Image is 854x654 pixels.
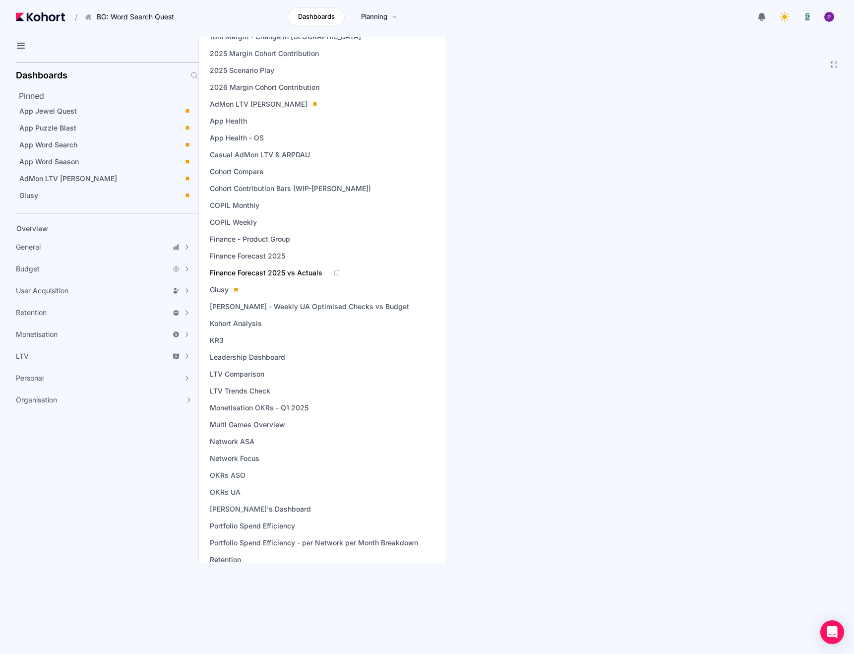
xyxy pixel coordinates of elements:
[207,283,242,297] a: Giusy
[207,367,267,381] a: LTV Comparison
[210,217,257,227] span: COPIL Weekly
[351,7,408,26] a: Planning
[210,386,270,396] span: LTV Trends Check
[16,264,40,274] span: Budget
[16,308,47,318] span: Retention
[16,171,195,186] a: AdMon LTV [PERSON_NAME]
[67,12,77,22] span: /
[16,154,195,169] a: App Word Season
[16,351,29,361] span: LTV
[210,167,263,177] span: Cohort Compare
[16,286,68,296] span: User Acquisition
[210,352,285,362] span: Leadership Dashboard
[13,221,182,236] a: Overview
[207,198,262,212] a: COPIL Monthly
[207,435,257,449] a: Network ASA
[207,215,260,229] a: COPIL Weekly
[288,7,345,26] a: Dashboards
[210,65,274,75] span: 2025 Scenario Play
[207,519,298,533] a: Portfolio Spend Efficiency
[97,12,174,22] span: BO: Word Search Quest
[207,401,311,415] a: Monetisation OKRs - Q1 2025
[207,131,267,145] a: App Health - OS
[210,184,371,194] span: Cohort Contribution Bars (WIP-[PERSON_NAME])
[210,99,307,109] span: AdMon LTV [PERSON_NAME]
[210,437,254,447] span: Network ASA
[210,200,259,210] span: COPIL Monthly
[16,395,57,405] span: Organisation
[830,61,838,68] button: Fullscreen
[19,191,38,199] span: Giusy
[207,165,266,179] a: Cohort Compare
[207,317,265,330] a: Kohort Analysis
[79,8,184,25] button: BO: Word Search Quest
[210,32,361,42] span: 18m Margin - Change in [GEOGRAPHIC_DATA]
[210,82,319,92] span: 2026 Margin Cohort Contribution
[207,384,273,398] a: LTV Trends Check
[207,232,293,246] a: Finance - Product Group
[16,104,195,119] a: App Jewel Quest
[207,266,325,280] a: Finance Forecast 2025 vs Actuals
[19,90,198,102] h2: Pinned
[210,335,224,345] span: KR3
[210,49,319,59] span: 2025 Margin Cohort Contribution
[16,137,195,152] a: App Word Search
[16,71,67,80] h2: Dashboards
[19,140,77,149] span: App Word Search
[820,620,844,644] div: Open Intercom Messenger
[210,150,310,160] span: Casual AdMon LTV & ARPDAU
[298,12,335,22] span: Dashboards
[19,174,117,183] span: AdMon LTV [PERSON_NAME]
[19,124,76,132] span: App Puzzle Blast
[16,373,44,383] span: Personal
[207,333,227,347] a: KR3
[207,418,288,432] a: Multi Games Overview
[802,12,812,22] img: logo_logo_images_1_20240607072359498299_20240828135028712857.jpeg
[16,224,48,233] span: Overview
[210,470,245,480] span: OKRs ASO
[210,403,308,413] span: Monetisation OKRs - Q1 2025
[207,148,313,162] a: Casual AdMon LTV & ARPDAU
[16,188,195,203] a: Giusy
[207,114,250,128] a: App Health
[210,538,418,548] span: Portfolio Spend Efficiency - per Network per Month Breakdown
[207,536,421,550] a: Portfolio Spend Efficiency - per Network per Month Breakdown
[207,350,288,364] a: Leadership Dashboard
[207,80,322,94] a: 2026 Margin Cohort Contribution
[207,64,277,77] a: 2025 Scenario Play
[207,97,320,111] a: AdMon LTV [PERSON_NAME]
[210,319,262,328] span: Kohort Analysis
[207,249,288,263] a: Finance Forecast 2025
[16,121,195,135] a: App Puzzle Blast
[210,420,285,430] span: Multi Games Overview
[210,555,241,565] span: Retention
[210,251,285,261] span: Finance Forecast 2025
[16,329,58,339] span: Monetisation
[210,133,264,143] span: App Health - OS
[210,504,311,514] span: [PERSON_NAME]'s Dashboard
[207,468,248,482] a: OKRs ASO
[207,182,374,196] a: Cohort Contribution Bars (WIP-[PERSON_NAME])
[210,234,290,244] span: Finance - Product Group
[210,116,247,126] span: App Health
[16,242,41,252] span: General
[207,502,314,516] a: [PERSON_NAME]'s Dashboard
[16,12,65,21] img: Kohort logo
[19,157,79,166] span: App Word Season
[19,107,77,115] span: App Jewel Quest
[361,12,387,22] span: Planning
[210,285,229,295] span: Giusy
[207,485,244,499] a: OKRs UA
[207,30,364,44] a: 18m Margin - Change in [GEOGRAPHIC_DATA]
[207,553,244,567] a: Retention
[210,369,264,379] span: LTV Comparison
[210,454,259,463] span: Network Focus
[210,268,322,278] span: Finance Forecast 2025 vs Actuals
[207,47,322,61] a: 2025 Margin Cohort Contribution
[207,452,262,465] a: Network Focus
[210,521,295,531] span: Portfolio Spend Efficiency
[210,302,409,312] span: [PERSON_NAME] - Weekly UA Optimised Checks vs Budget
[210,487,241,497] span: OKRs UA
[207,300,412,314] a: [PERSON_NAME] - Weekly UA Optimised Checks vs Budget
